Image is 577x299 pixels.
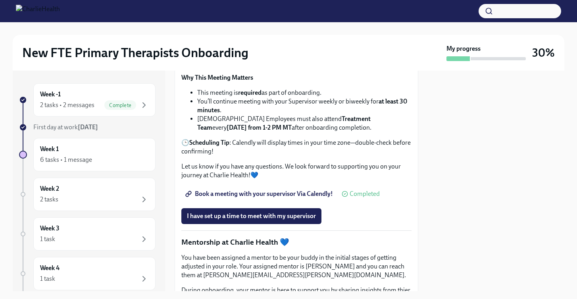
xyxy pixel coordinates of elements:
[350,191,380,197] span: Completed
[197,115,412,132] li: [DEMOGRAPHIC_DATA] Employees must also attend every after onboarding completion.
[40,195,58,204] div: 2 tasks
[16,5,60,17] img: CharlieHealth
[40,224,60,233] h6: Week 3
[40,264,60,272] h6: Week 4
[40,90,61,99] h6: Week -1
[197,97,412,115] li: You’ll continue meeting with your Supervisor weekly or biweekly for .
[181,186,339,202] a: Book a meeting with your supervisor Via Calendly!
[40,274,55,283] div: 1 task
[33,123,98,131] span: First day at work
[22,45,248,61] h2: New FTE Primary Therapists Onboarding
[187,190,333,198] span: Book a meeting with your supervisor Via Calendly!
[40,145,59,153] h6: Week 1
[227,124,292,131] strong: [DATE] from 1-2 PM MT
[40,155,92,164] div: 6 tasks • 1 message
[197,115,371,131] strong: Treatment Team
[197,88,412,97] li: This meeting is as part of onboarding.
[181,74,253,81] strong: Why This Meeting Matters
[181,253,412,280] p: You have been assigned a mentor to be your buddy in the initial stages of getting adjusted in you...
[181,208,321,224] button: I have set up a time to meet with my supervisor
[187,212,316,220] span: I have set up a time to meet with my supervisor
[181,138,412,156] p: 🕒 : Calendly will display times in your time zone—double-check before confirming!
[19,138,156,171] a: Week 16 tasks • 1 message
[19,217,156,251] a: Week 31 task
[40,184,59,193] h6: Week 2
[532,46,555,60] h3: 30%
[19,178,156,211] a: Week 22 tasks
[238,89,262,96] strong: required
[181,237,412,247] p: Mentorship at Charlie Health 💙
[197,98,407,114] strong: at least 30 minutes
[40,235,55,243] div: 1 task
[189,139,229,146] strong: Scheduling Tip
[19,257,156,290] a: Week 41 task
[446,44,481,53] strong: My progress
[78,123,98,131] strong: [DATE]
[40,101,94,109] div: 2 tasks • 2 messages
[19,83,156,117] a: Week -12 tasks • 2 messagesComplete
[181,162,412,180] p: Let us know if you have any questions. We look forward to supporting you on your journey at Charl...
[104,102,136,108] span: Complete
[19,123,156,132] a: First day at work[DATE]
